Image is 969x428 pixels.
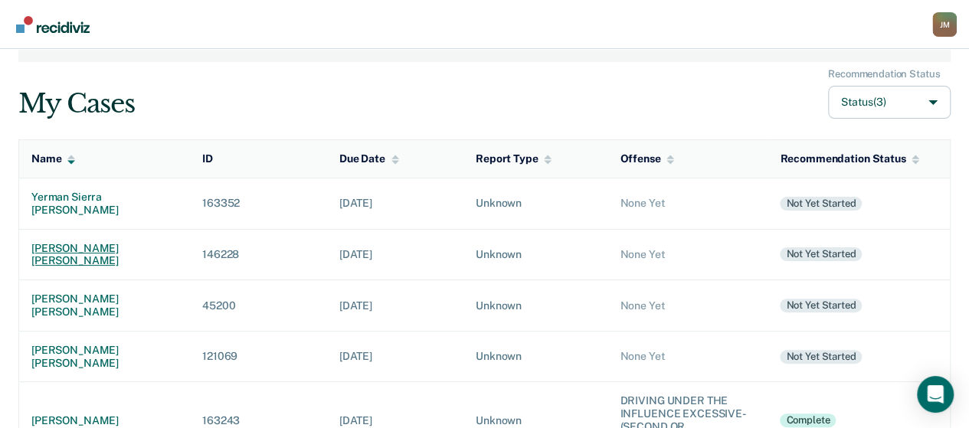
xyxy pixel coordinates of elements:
[463,229,607,280] td: Unknown
[31,152,75,165] div: Name
[327,229,463,280] td: [DATE]
[932,12,957,37] div: J M
[780,350,862,364] div: Not yet started
[780,152,919,165] div: Recommendation Status
[780,413,836,427] div: Complete
[463,280,607,332] td: Unknown
[620,197,755,210] div: None Yet
[16,16,90,33] img: Recidiviz
[190,229,327,280] td: 146228
[190,280,327,332] td: 45200
[18,88,134,119] div: My Cases
[463,331,607,382] td: Unknown
[828,86,951,119] button: Status(3)
[31,414,178,427] div: [PERSON_NAME]
[327,280,463,332] td: [DATE]
[31,344,178,370] div: [PERSON_NAME] [PERSON_NAME]
[780,299,862,312] div: Not yet started
[31,292,178,319] div: [PERSON_NAME] [PERSON_NAME]
[190,331,327,382] td: 121069
[339,152,399,165] div: Due Date
[31,191,178,217] div: yerman sierra [PERSON_NAME]
[327,178,463,229] td: [DATE]
[327,331,463,382] td: [DATE]
[620,248,755,261] div: None Yet
[780,247,862,261] div: Not yet started
[31,242,178,268] div: [PERSON_NAME] [PERSON_NAME]
[620,152,674,165] div: Offense
[917,376,954,413] div: Open Intercom Messenger
[202,152,213,165] div: ID
[190,178,327,229] td: 163352
[476,152,552,165] div: Report Type
[932,12,957,37] button: Profile dropdown button
[620,350,755,363] div: None Yet
[620,299,755,312] div: None Yet
[463,178,607,229] td: Unknown
[780,197,862,211] div: Not yet started
[828,68,940,80] div: Recommendation Status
